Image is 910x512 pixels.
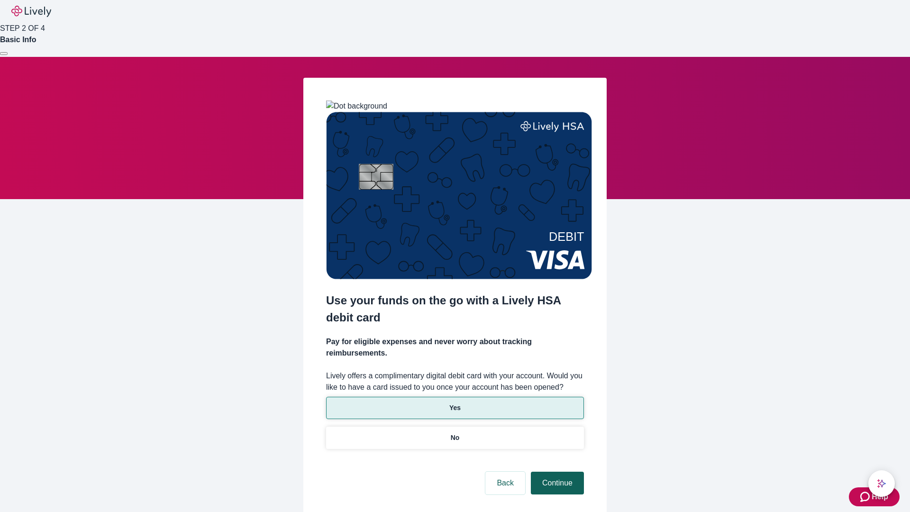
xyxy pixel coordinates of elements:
button: No [326,427,584,449]
span: Help [872,491,888,503]
p: No [451,433,460,443]
p: Yes [449,403,461,413]
h4: Pay for eligible expenses and never worry about tracking reimbursements. [326,336,584,359]
img: Debit card [326,112,592,279]
svg: Lively AI Assistant [877,479,886,488]
button: Continue [531,472,584,494]
svg: Zendesk support icon [860,491,872,503]
button: Zendesk support iconHelp [849,487,900,506]
button: Yes [326,397,584,419]
img: Lively [11,6,51,17]
button: chat [868,470,895,497]
button: Back [485,472,525,494]
h2: Use your funds on the go with a Lively HSA debit card [326,292,584,326]
label: Lively offers a complimentary digital debit card with your account. Would you like to have a card... [326,370,584,393]
img: Dot background [326,101,387,112]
